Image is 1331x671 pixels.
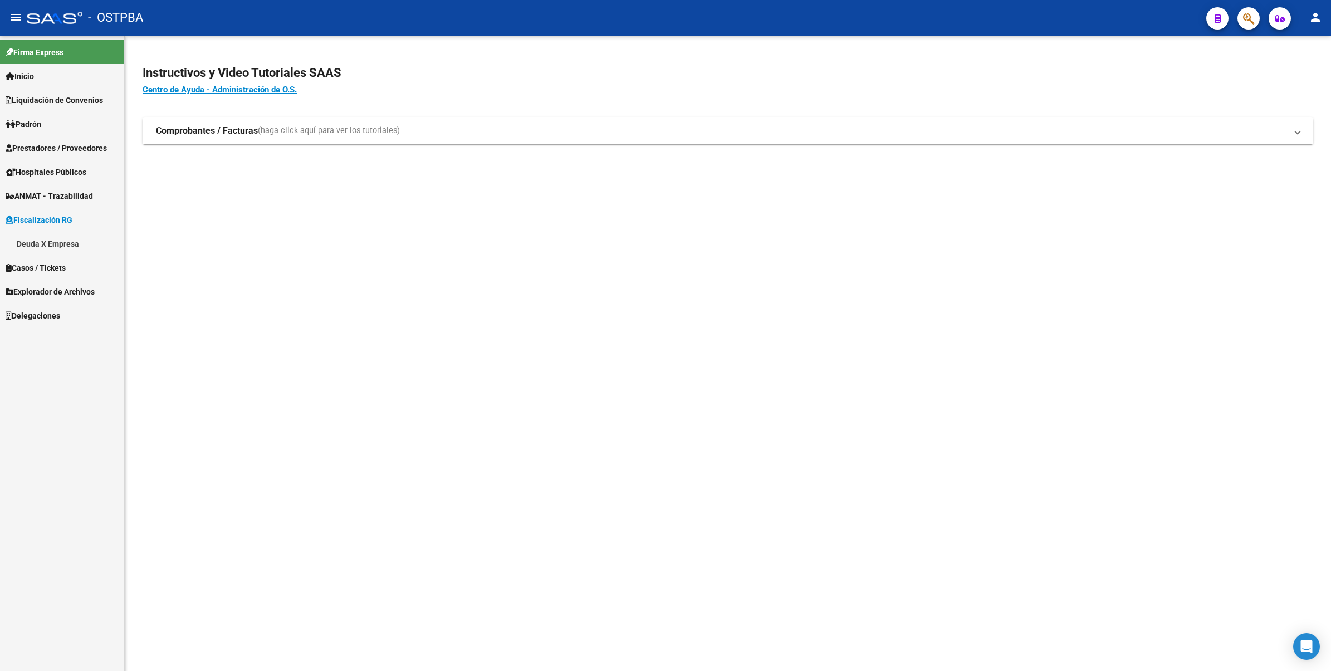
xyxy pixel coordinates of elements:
span: (haga click aquí para ver los tutoriales) [258,125,400,137]
span: Casos / Tickets [6,262,66,274]
span: Fiscalización RG [6,214,72,226]
span: Explorador de Archivos [6,286,95,298]
span: Prestadores / Proveedores [6,142,107,154]
span: Padrón [6,118,41,130]
mat-icon: person [1309,11,1322,24]
h2: Instructivos y Video Tutoriales SAAS [143,62,1313,84]
a: Centro de Ayuda - Administración de O.S. [143,85,297,95]
span: Liquidación de Convenios [6,94,103,106]
mat-expansion-panel-header: Comprobantes / Facturas(haga click aquí para ver los tutoriales) [143,117,1313,144]
div: Open Intercom Messenger [1293,633,1320,660]
span: Firma Express [6,46,63,58]
span: Delegaciones [6,310,60,322]
span: Inicio [6,70,34,82]
strong: Comprobantes / Facturas [156,125,258,137]
span: ANMAT - Trazabilidad [6,190,93,202]
span: - OSTPBA [88,6,143,30]
mat-icon: menu [9,11,22,24]
span: Hospitales Públicos [6,166,86,178]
